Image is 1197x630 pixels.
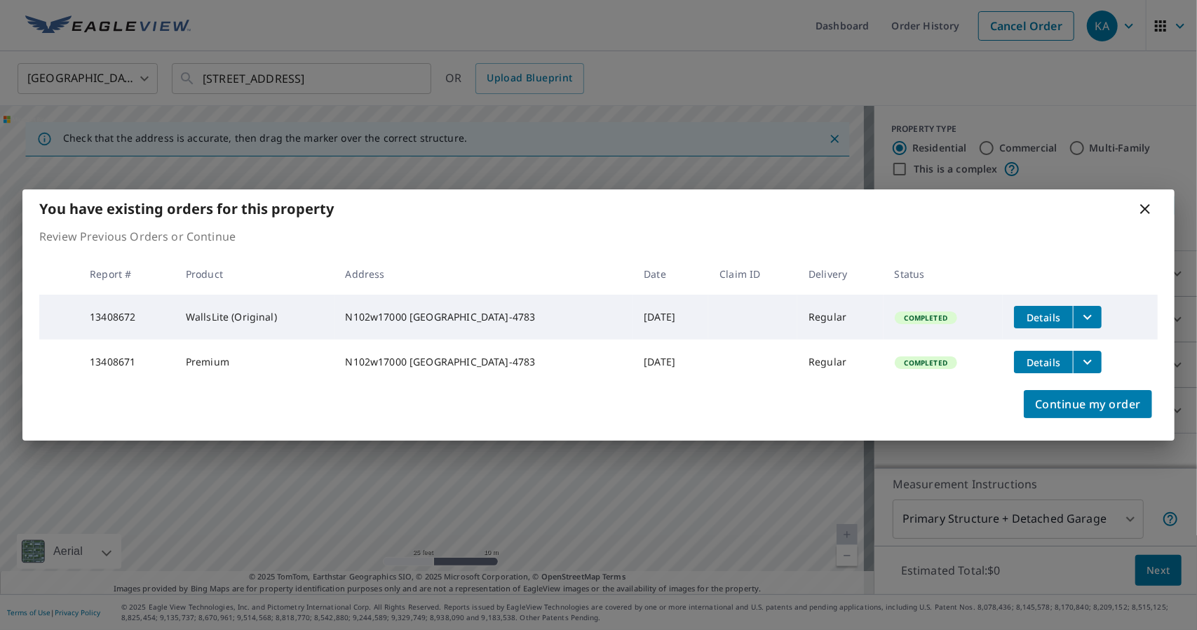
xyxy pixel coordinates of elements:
button: detailsBtn-13408671 [1014,351,1073,373]
th: Address [334,253,633,295]
span: Continue my order [1035,394,1141,414]
p: Review Previous Orders or Continue [39,228,1158,245]
b: You have existing orders for this property [39,199,334,218]
td: Regular [797,295,884,340]
div: N102w17000 [GEOGRAPHIC_DATA]-4783 [346,310,622,324]
div: N102w17000 [GEOGRAPHIC_DATA]-4783 [346,355,622,369]
th: Status [884,253,1003,295]
button: detailsBtn-13408672 [1014,306,1073,328]
th: Report # [79,253,175,295]
button: Continue my order [1024,390,1152,418]
th: Product [175,253,334,295]
td: 13408671 [79,340,175,384]
button: filesDropdownBtn-13408672 [1073,306,1102,328]
td: [DATE] [633,340,708,384]
td: WallsLite (Original) [175,295,334,340]
span: Completed [896,313,956,323]
button: filesDropdownBtn-13408671 [1073,351,1102,373]
th: Claim ID [708,253,797,295]
span: Completed [896,358,956,368]
span: Details [1022,356,1064,369]
td: Premium [175,340,334,384]
th: Delivery [797,253,884,295]
th: Date [633,253,708,295]
td: 13408672 [79,295,175,340]
td: [DATE] [633,295,708,340]
td: Regular [797,340,884,384]
span: Details [1022,311,1064,324]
